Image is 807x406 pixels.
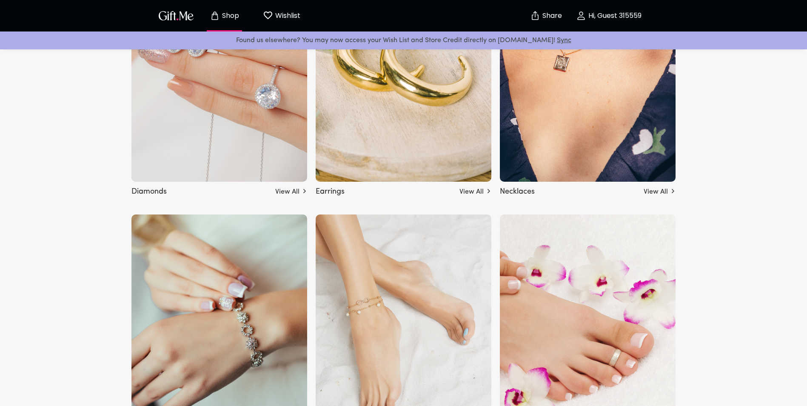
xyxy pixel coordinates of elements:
button: Share [531,1,561,31]
p: Found us elsewhere? You may now access your Wish List and Store Credit directly on [DOMAIN_NAME]! [7,35,800,46]
a: View All [275,183,307,197]
a: Necklaces [500,175,676,195]
h5: Earrings [316,183,345,197]
h5: Diamonds [131,183,167,197]
button: Wishlist page [258,2,305,29]
a: View All [644,183,676,197]
p: Wishlist [273,10,300,21]
button: Store page [201,2,248,29]
h5: Necklaces [500,183,535,197]
img: secure [530,11,540,21]
p: Hi, Guest 315559 [586,12,642,20]
p: Share [540,12,562,20]
button: GiftMe Logo [156,11,196,21]
img: GiftMe Logo [157,9,195,22]
a: Sync [557,37,571,44]
a: View All [459,183,491,197]
button: Hi, Guest 315559 [566,2,651,29]
a: Earrings [316,175,491,195]
p: Shop [220,12,239,20]
a: Diamonds [131,175,307,195]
